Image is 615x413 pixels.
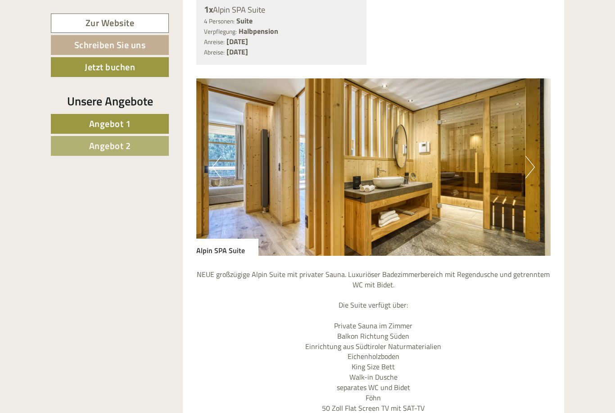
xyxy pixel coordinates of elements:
small: Verpflegung: [204,27,237,36]
div: [GEOGRAPHIC_DATA] [14,26,139,33]
b: Suite [236,15,253,26]
span: Angebot 1 [89,117,131,131]
b: [DATE] [226,36,248,47]
a: Schreiben Sie uns [51,35,169,55]
small: 4 Personen: [204,17,235,26]
button: Senden [297,233,355,253]
div: [DATE] [162,7,193,22]
div: Guten Tag, wie können wir Ihnen helfen? [7,24,144,52]
b: [DATE] [226,46,248,57]
span: Angebot 2 [89,139,131,153]
small: Abreise: [204,48,225,57]
a: Zur Website [51,14,169,33]
b: 1x [204,2,213,16]
div: Alpin SPA Suite [204,3,359,16]
b: Halbpension [239,26,278,36]
div: Unsere Angebote [51,93,169,109]
small: 20:32 [14,44,139,50]
button: Next [525,156,535,178]
small: Anreise: [204,37,225,46]
img: image [196,78,551,256]
button: Previous [212,156,222,178]
a: Jetzt buchen [51,57,169,77]
div: Alpin SPA Suite [196,239,258,256]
